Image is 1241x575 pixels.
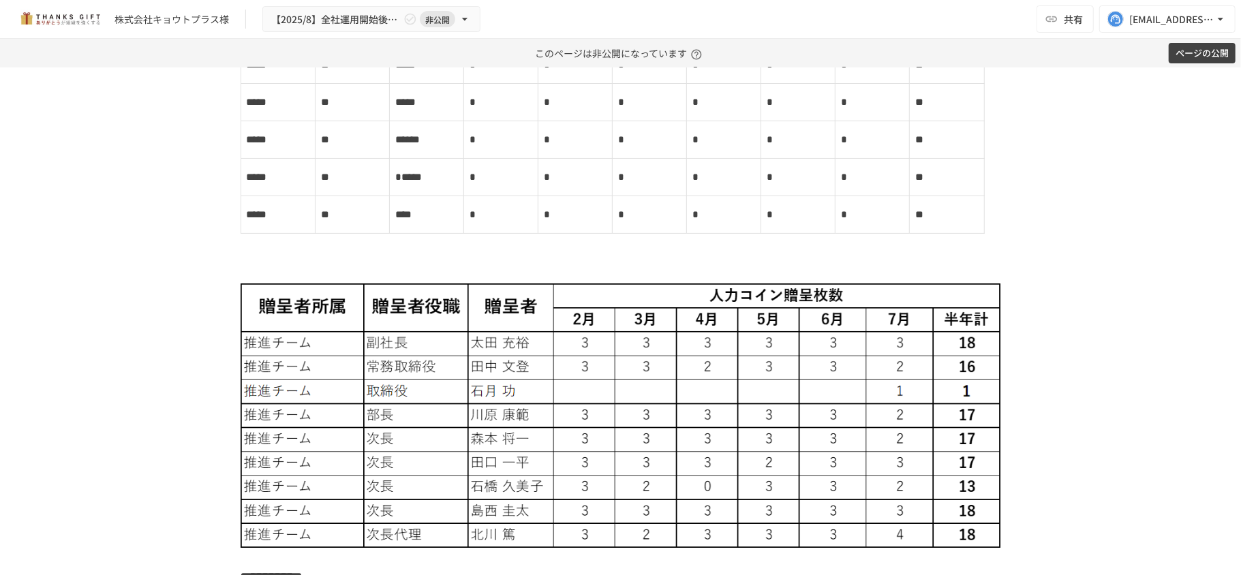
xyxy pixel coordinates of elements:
div: [EMAIL_ADDRESS][DOMAIN_NAME] [1129,11,1214,28]
div: 株式会社キョウトプラス様 [114,12,229,27]
button: [EMAIL_ADDRESS][DOMAIN_NAME] [1099,5,1236,33]
img: bsNpGs4z5mxX5QBNFfy0inMOce4E8VsLx9MXkCDmkEX [241,283,1001,548]
span: 非公開 [420,12,455,27]
span: 【2025/8】全社運用開始後振り返りミーティング [271,11,401,28]
button: 【2025/8】全社運用開始後振り返りミーティング非公開 [262,6,480,33]
p: このページは非公開になっています [535,39,706,67]
img: mMP1OxWUAhQbsRWCurg7vIHe5HqDpP7qZo7fRoNLXQh [16,8,104,30]
button: ページの公開 [1169,43,1236,64]
button: 共有 [1037,5,1094,33]
span: 共有 [1064,12,1083,27]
